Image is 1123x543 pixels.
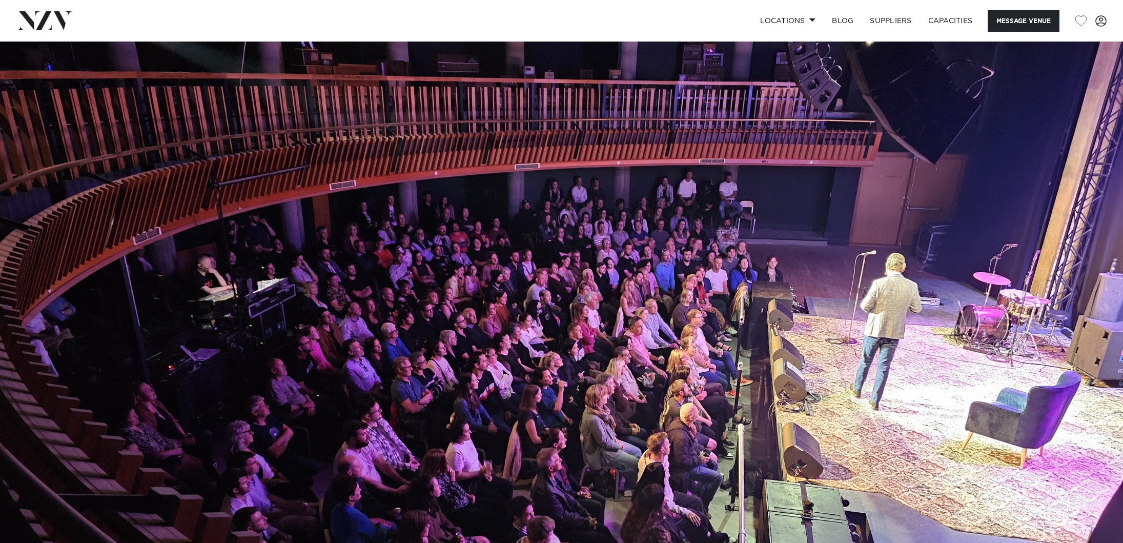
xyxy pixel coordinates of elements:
[752,10,824,32] a: Locations
[824,10,862,32] a: BLOG
[920,10,981,32] a: Capacities
[16,11,72,30] img: nzv-logo.png
[862,10,920,32] a: SUPPLIERS
[988,10,1059,32] button: Message Venue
